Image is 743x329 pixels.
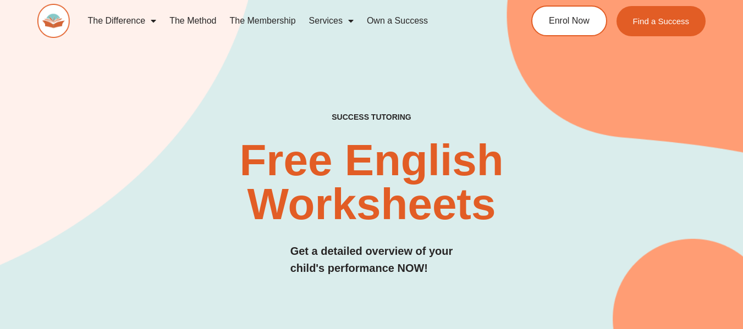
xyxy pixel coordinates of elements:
[549,16,590,25] span: Enrol Now
[290,243,453,277] h3: Get a detailed overview of your child's performance NOW!
[223,8,302,34] a: The Membership
[633,17,690,25] span: Find a Success
[302,8,360,34] a: Services
[531,5,607,36] a: Enrol Now
[81,8,163,34] a: The Difference
[360,8,434,34] a: Own a Success
[273,113,471,122] h4: SUCCESS TUTORING​
[617,6,706,36] a: Find a Success
[81,8,493,34] nav: Menu
[163,8,223,34] a: The Method
[151,138,592,226] h2: Free English Worksheets​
